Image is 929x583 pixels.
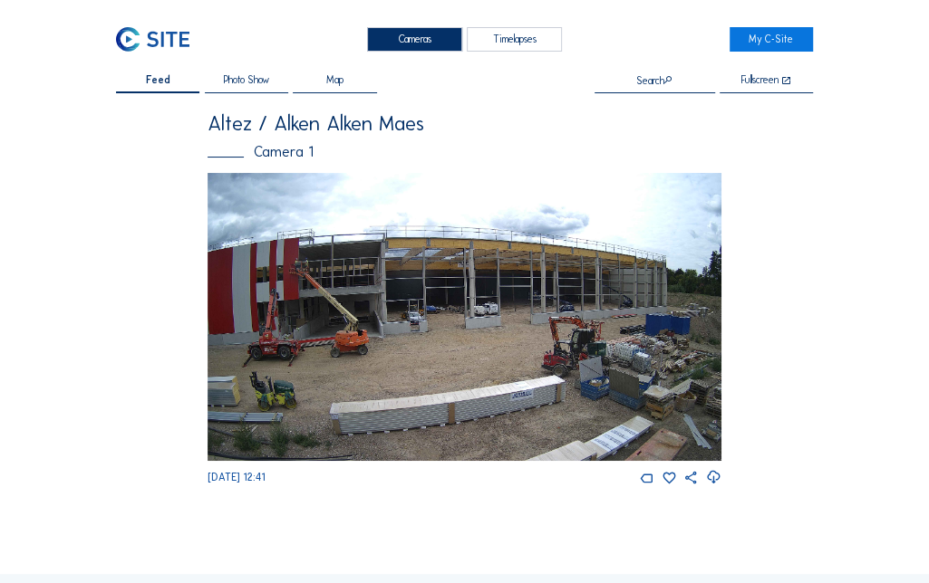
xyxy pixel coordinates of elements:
img: Image [208,173,721,462]
img: C-SITE Logo [116,27,189,52]
div: Fullscreen [741,75,779,86]
a: My C-Site [730,27,813,52]
span: Photo Show [224,75,269,85]
span: Map [326,75,344,85]
div: Cameras [367,27,462,52]
div: Altez / Alken Alken Maes [208,114,721,135]
a: C-SITE Logo [116,27,199,52]
div: Camera 1 [208,145,721,159]
span: Feed [146,75,170,85]
span: [DATE] 12:41 [208,471,266,483]
div: Timelapses [467,27,562,52]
